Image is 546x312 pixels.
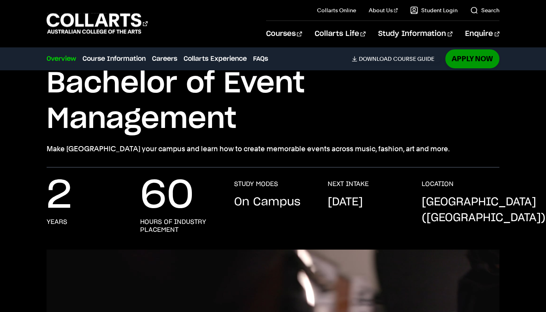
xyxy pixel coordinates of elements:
[266,21,302,47] a: Courses
[328,180,369,188] h3: NEXT INTAKE
[152,54,177,64] a: Careers
[359,55,392,62] span: Download
[47,66,500,137] h1: Bachelor of Event Management
[47,180,72,212] p: 2
[422,194,546,226] p: [GEOGRAPHIC_DATA] ([GEOGRAPHIC_DATA])
[184,54,247,64] a: Collarts Experience
[140,180,194,212] p: 60
[47,143,500,154] p: Make [GEOGRAPHIC_DATA] your campus and learn how to create memorable events across music, fashion...
[83,54,146,64] a: Course Information
[422,180,454,188] h3: LOCATION
[328,194,363,210] p: [DATE]
[317,6,356,14] a: Collarts Online
[410,6,458,14] a: Student Login
[315,21,366,47] a: Collarts Life
[378,21,452,47] a: Study Information
[234,180,278,188] h3: STUDY MODES
[352,55,441,62] a: DownloadCourse Guide
[253,54,268,64] a: FAQs
[470,6,499,14] a: Search
[47,54,76,64] a: Overview
[369,6,398,14] a: About Us
[445,49,499,68] a: Apply Now
[47,12,148,35] div: Go to homepage
[47,218,67,226] h3: years
[465,21,499,47] a: Enquire
[140,218,218,234] h3: hours of industry placement
[234,194,300,210] p: On Campus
